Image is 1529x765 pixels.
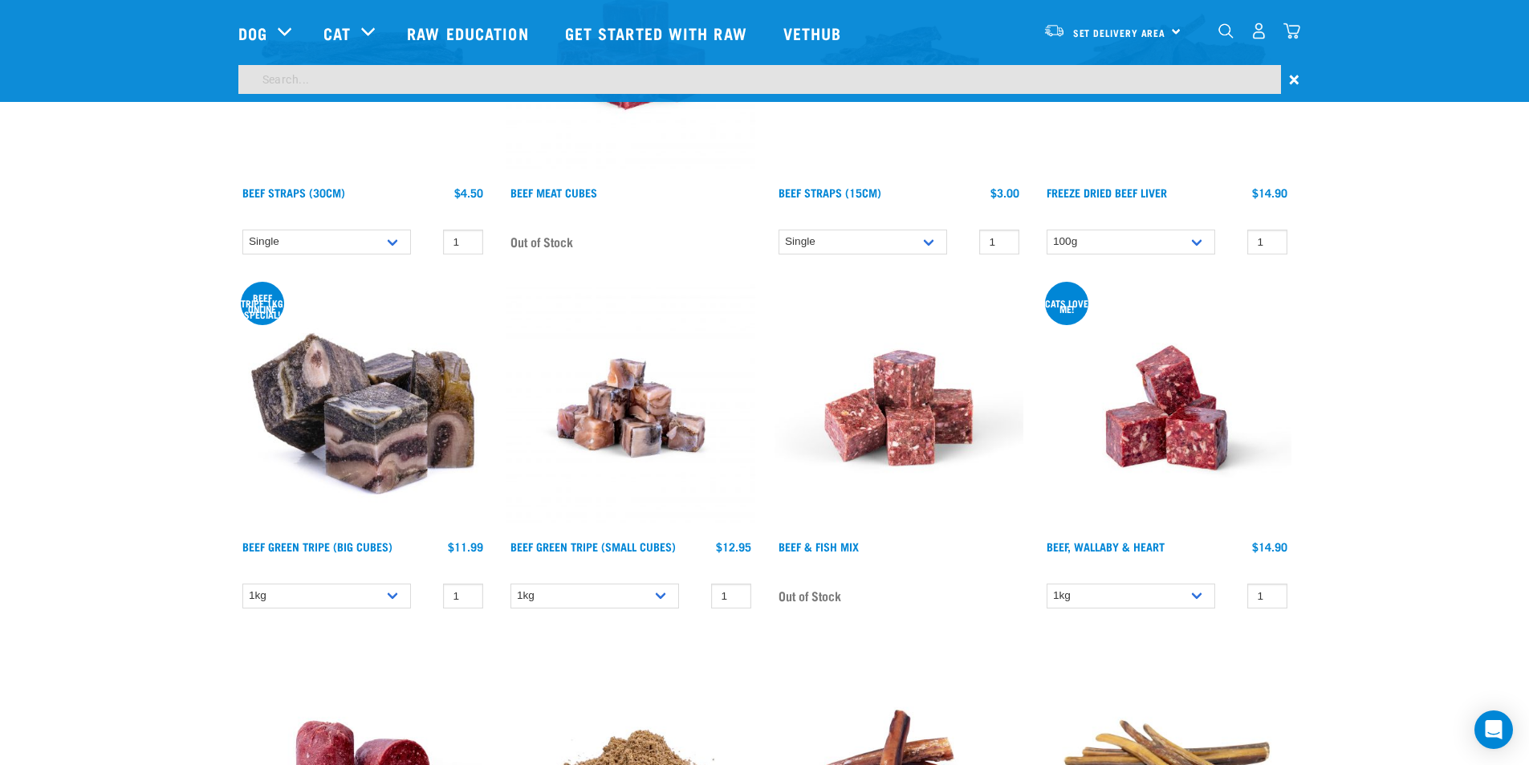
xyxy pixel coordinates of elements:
img: 1044 Green Tripe Beef [238,283,487,532]
span: × [1289,65,1299,94]
input: 1 [1247,584,1287,608]
div: $4.50 [454,186,483,199]
img: van-moving.png [1043,23,1065,38]
a: Cat [323,21,351,45]
img: home-icon@2x.png [1283,22,1300,39]
input: Search... [238,65,1281,94]
a: Raw Education [391,1,548,65]
span: Out of Stock [779,584,841,608]
a: Beef Green Tripe (Big Cubes) [242,543,392,549]
img: user.png [1250,22,1267,39]
span: Out of Stock [510,230,573,254]
a: Beef Meat Cubes [510,189,597,195]
a: Freeze Dried Beef Liver [1047,189,1167,195]
a: Beef Straps (15cm) [779,189,881,195]
div: $14.90 [1252,540,1287,553]
input: 1 [979,230,1019,254]
input: 1 [711,584,751,608]
div: Cats love me! [1045,300,1088,311]
a: Get started with Raw [549,1,767,65]
div: Beef tripe 1kg online special! [241,295,284,317]
a: Beef Green Tripe (Small Cubes) [510,543,676,549]
img: Raw Essentials 2024 July2572 Beef Wallaby Heart [1043,283,1291,532]
input: 1 [443,230,483,254]
div: $3.00 [990,186,1019,199]
a: Beef Straps (30cm) [242,189,345,195]
a: Vethub [767,1,862,65]
img: Beef Mackerel 1 [775,283,1023,532]
input: 1 [443,584,483,608]
a: Dog [238,21,267,45]
span: Set Delivery Area [1073,30,1166,35]
img: home-icon-1@2x.png [1218,23,1234,39]
input: 1 [1247,230,1287,254]
a: Beef & Fish Mix [779,543,859,549]
div: $11.99 [448,540,483,553]
img: Beef Tripe Bites 1634 [506,283,755,532]
a: Beef, Wallaby & Heart [1047,543,1165,549]
div: $14.90 [1252,186,1287,199]
div: $12.95 [716,540,751,553]
div: Open Intercom Messenger [1474,710,1513,749]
